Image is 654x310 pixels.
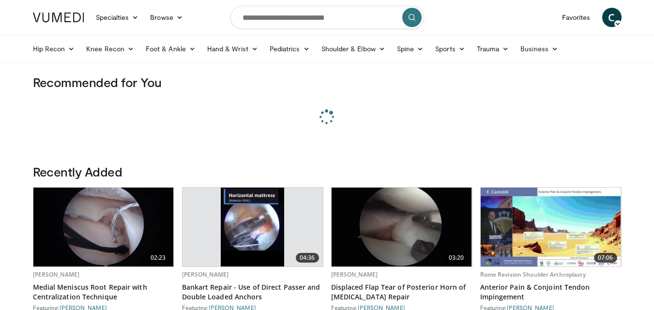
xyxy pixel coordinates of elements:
[140,39,201,59] a: Foot & Ankle
[201,39,264,59] a: Hand & Wrist
[480,282,622,302] a: Anterior Pain & Conjoint Tendon Impingement
[33,188,174,266] a: 02:23
[296,253,319,263] span: 04:36
[33,270,80,279] a: [PERSON_NAME]
[221,188,284,266] img: cd449402-123d-47f7-b112-52d159f17939.620x360_q85_upscale.jpg
[27,39,81,59] a: Hip Recon
[33,164,622,179] h3: Recently Added
[230,6,424,29] input: Search topics, interventions
[480,270,586,279] a: Rome Revision Shoulder Arthroplasty
[331,282,472,302] a: Displaced Flap Tear of Posterior Horn of [MEDICAL_DATA] Repair
[391,39,429,59] a: Spine
[594,253,617,263] span: 07:06
[33,282,174,302] a: Medial Meniscus Root Repair with Centralization Technique
[147,253,170,263] span: 02:23
[264,39,316,59] a: Pediatrics
[33,13,84,22] img: VuMedi Logo
[182,270,229,279] a: [PERSON_NAME]
[331,270,378,279] a: [PERSON_NAME]
[556,8,596,27] a: Favorites
[481,188,621,266] a: 07:06
[445,253,468,263] span: 03:20
[332,188,472,266] img: 2649116b-05f8-405c-a48f-a284a947b030.620x360_q85_upscale.jpg
[80,39,140,59] a: Knee Recon
[144,8,189,27] a: Browse
[515,39,564,59] a: Business
[481,188,621,266] img: 8037028b-5014-4d38-9a8c-71d966c81743.620x360_q85_upscale.jpg
[33,188,174,266] img: 926032fc-011e-4e04-90f2-afa899d7eae5.620x360_q85_upscale.jpg
[33,74,622,90] h3: Recommended for You
[332,188,472,266] a: 03:20
[183,188,323,266] a: 04:36
[90,8,145,27] a: Specialties
[316,39,391,59] a: Shoulder & Elbow
[471,39,515,59] a: Trauma
[182,282,323,302] a: Bankart Repair - Use of Direct Passer and Double Loaded Anchors
[429,39,471,59] a: Sports
[602,8,622,27] a: C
